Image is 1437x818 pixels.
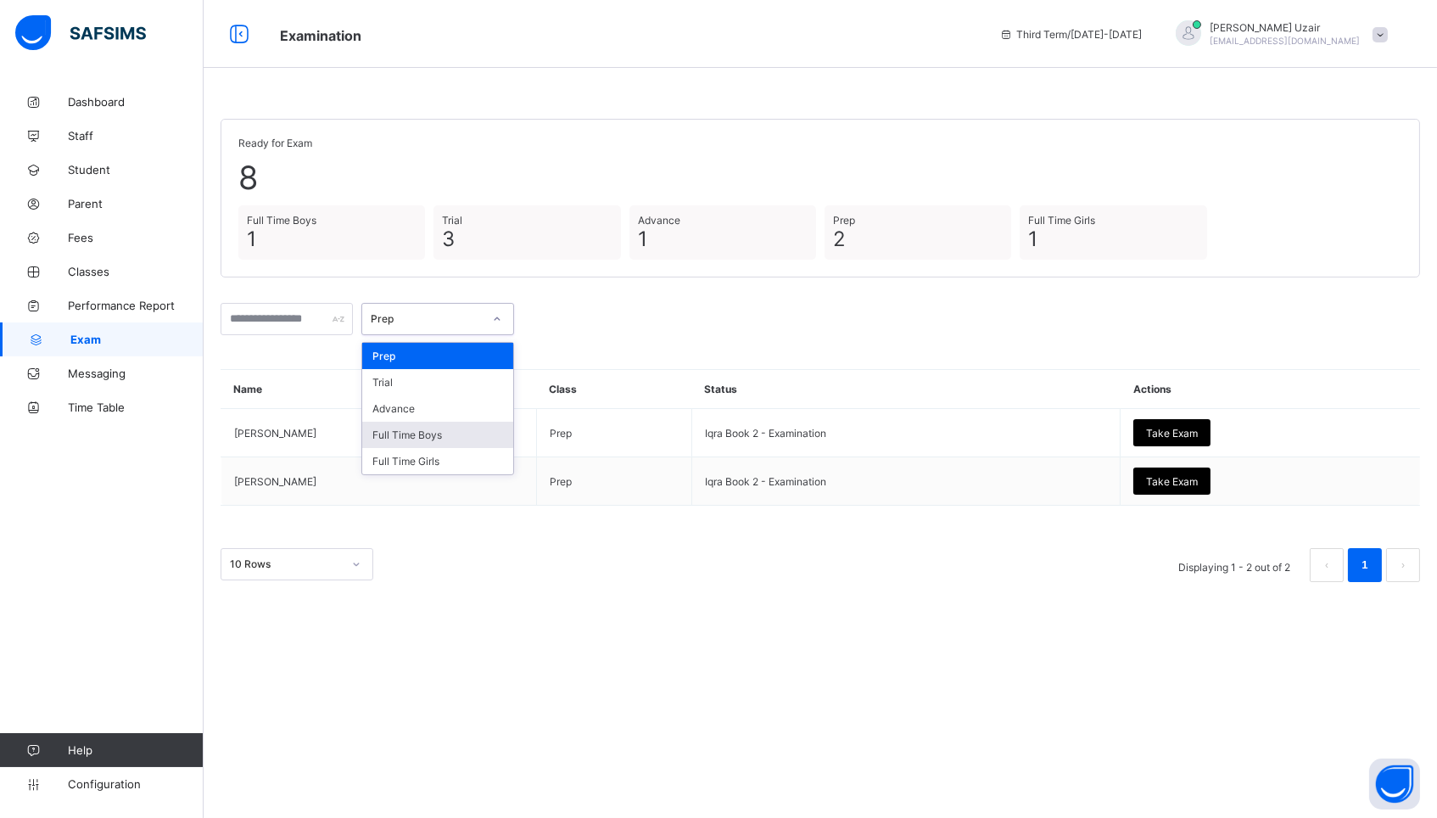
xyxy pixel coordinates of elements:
span: 2 [833,227,1003,251]
th: Class [536,370,691,409]
span: Time Table [68,401,204,414]
li: Displaying 1 - 2 out of 2 [1166,548,1303,582]
span: 1 [638,227,808,251]
span: Exam [70,333,204,346]
span: Classes [68,265,204,278]
span: Take Exam [1146,427,1198,440]
span: 8 [238,158,1402,197]
li: 1 [1348,548,1382,582]
td: Iqra Book 2 - Examination [691,457,1121,506]
span: Parent [68,197,204,210]
span: Ready for Exam [238,137,1402,149]
span: Advance [638,214,808,227]
span: [EMAIL_ADDRESS][DOMAIN_NAME] [1210,36,1360,46]
span: Messaging [68,367,204,380]
div: Prep [371,313,483,326]
td: Iqra Book 2 - Examination [691,409,1121,457]
div: Advance [362,395,513,422]
button: prev page [1310,548,1344,582]
span: Full Time Boys [247,214,417,227]
span: Staff [68,129,204,143]
td: Prep [536,409,691,457]
div: SheikhUzair [1159,20,1396,48]
li: 上一页 [1310,548,1344,582]
span: 1 [247,227,417,251]
span: Full Time Girls [1028,214,1198,227]
span: Examination [280,27,361,44]
span: 1 [1028,227,1198,251]
div: Prep [362,343,513,369]
span: Performance Report [68,299,204,312]
td: Prep [536,457,691,506]
td: [PERSON_NAME] [221,409,537,457]
span: 3 [442,227,612,251]
div: Trial [362,369,513,395]
span: Take Exam [1146,475,1198,488]
span: Prep [833,214,1003,227]
span: Student [68,163,204,176]
span: session/term information [999,28,1142,41]
th: Status [691,370,1121,409]
span: Dashboard [68,95,204,109]
span: Help [68,743,203,757]
span: [PERSON_NAME] Uzair [1210,21,1360,34]
th: Name [221,370,537,409]
span: Fees [68,231,204,244]
a: 1 [1356,554,1373,576]
span: Configuration [68,777,203,791]
td: [PERSON_NAME] [221,457,537,506]
div: Full Time Boys [362,422,513,448]
th: Actions [1121,370,1420,409]
li: 下一页 [1386,548,1420,582]
div: Full Time Girls [362,448,513,474]
button: next page [1386,548,1420,582]
button: Open asap [1369,759,1420,810]
span: Trial [442,214,612,227]
div: 10 Rows [230,558,342,571]
img: safsims [15,15,146,51]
